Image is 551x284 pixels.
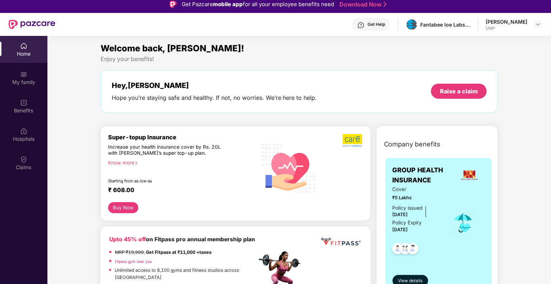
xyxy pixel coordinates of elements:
span: GROUP HEALTH INSURANCE [393,165,454,186]
span: Company benefits [384,139,441,149]
img: Stroke [384,1,386,8]
a: Download Now [339,1,384,8]
span: [DATE] [393,212,408,217]
div: Get Help [367,22,385,27]
span: right [134,161,138,165]
img: Logo [170,1,177,8]
img: svg+xml;base64,PHN2ZyBpZD0iSGVscC0zMngzMiIgeG1sbnM9Imh0dHA6Ly93d3cudzMub3JnLzIwMDAvc3ZnIiB3aWR0aD... [357,22,365,29]
span: Cover [393,186,442,193]
div: Raise a claim [440,87,478,95]
div: ₹ 608.00 [108,186,250,195]
img: icon [452,211,475,235]
img: svg+xml;base64,PHN2ZyBpZD0iRHJvcGRvd24tMzJ4MzIiIHhtbG5zPSJodHRwOi8vd3d3LnczLm9yZy8yMDAwL3N2ZyIgd2... [535,22,541,27]
span: [DATE] [393,227,408,232]
img: svg+xml;base64,PHN2ZyBpZD0iQ2xhaW0iIHhtbG5zPSJodHRwOi8vd3d3LnczLm9yZy8yMDAwL3N2ZyIgd2lkdGg9IjIwIi... [20,156,27,163]
b: on Fitpass pro annual membership plan [109,236,255,243]
div: User [486,25,527,31]
img: svg+xml;base64,PHN2ZyBpZD0iSG9zcGl0YWxzIiB4bWxucz0iaHR0cDovL3d3dy53My5vcmcvMjAwMC9zdmciIHdpZHRoPS... [20,127,27,135]
del: MRP ₹19,999, [115,250,145,255]
span: Welcome back, [PERSON_NAME]! [101,43,244,53]
b: Upto 45% off [109,236,146,243]
div: Increase your health insurance cover by Rs. 20L with [PERSON_NAME]’s super top-up plan. [108,144,226,157]
img: header-logo.png [407,19,417,30]
div: Policy Expiry [393,219,422,227]
img: svg+xml;base64,PHN2ZyB3aWR0aD0iMjAiIGhlaWdodD0iMjAiIHZpZXdCb3g9IjAgMCAyMCAyMCIgZmlsbD0ibm9uZSIgeG... [20,71,27,78]
div: Super-topup Insurance [108,134,257,141]
a: Fitpass gym near you [115,259,152,264]
div: [PERSON_NAME] [486,18,527,25]
strong: Get Fitpass at ₹11,000 +taxes [146,250,212,255]
img: insurerLogo [460,166,479,185]
div: Fantabee Ioe Labs Private Limited [420,21,471,28]
img: b5dec4f62d2307b9de63beb79f102df3.png [343,134,363,147]
p: Unlimited access to 8,100 gyms and fitness studios across [GEOGRAPHIC_DATA] [115,267,257,281]
img: svg+xml;base64,PHN2ZyBpZD0iQmVuZWZpdHMiIHhtbG5zPSJodHRwOi8vd3d3LnczLm9yZy8yMDAwL3N2ZyIgd2lkdGg9Ij... [20,99,27,106]
img: svg+xml;base64,PHN2ZyBpZD0iSG9tZSIgeG1sbnM9Imh0dHA6Ly93d3cudzMub3JnLzIwMDAvc3ZnIiB3aWR0aD0iMjAiIG... [20,42,27,50]
strong: mobile app [213,1,243,8]
img: svg+xml;base64,PHN2ZyB4bWxucz0iaHR0cDovL3d3dy53My5vcmcvMjAwMC9zdmciIHdpZHRoPSI0OC45NDMiIGhlaWdodD... [389,241,407,259]
div: Know more [108,160,253,165]
div: Hope you’re staying safe and healthy. If not, no worries. We’re here to help. [112,94,317,102]
div: Policy issued [393,204,423,212]
img: svg+xml;base64,PHN2ZyB4bWxucz0iaHR0cDovL3d3dy53My5vcmcvMjAwMC9zdmciIHdpZHRoPSI0OC45MTUiIGhlaWdodD... [397,241,414,259]
div: Starting from as low as [108,178,226,183]
img: fppp.png [320,235,362,248]
button: Buy Now [108,202,139,213]
span: ₹5 Lakhs [393,194,442,201]
img: svg+xml;base64,PHN2ZyB4bWxucz0iaHR0cDovL3d3dy53My5vcmcvMjAwMC9zdmciIHdpZHRoPSI0OC45NDMiIGhlaWdodD... [404,241,422,259]
div: Enjoy your benefits! [101,55,498,63]
div: Hey, [PERSON_NAME] [112,81,317,90]
img: svg+xml;base64,PHN2ZyB4bWxucz0iaHR0cDovL3d3dy53My5vcmcvMjAwMC9zdmciIHhtbG5zOnhsaW5rPSJodHRwOi8vd3... [257,135,321,200]
img: New Pazcare Logo [9,20,55,29]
